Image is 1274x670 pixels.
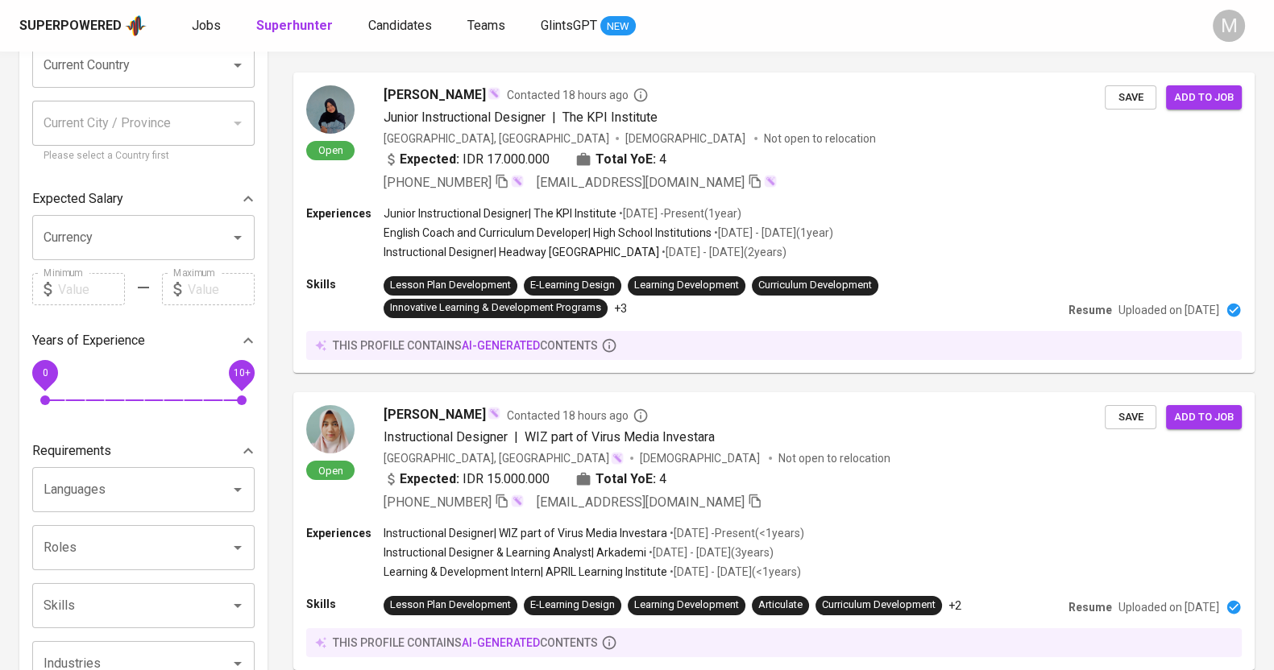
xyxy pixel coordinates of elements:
div: Superpowered [19,17,122,35]
p: Skills [306,276,384,292]
button: Open [226,226,249,249]
span: | [552,108,556,127]
span: GlintsGPT [541,18,597,33]
span: [PERSON_NAME] [384,405,486,424]
input: Value [58,273,125,305]
div: [GEOGRAPHIC_DATA], [GEOGRAPHIC_DATA] [384,130,609,147]
span: WIZ part of Virus Media Investara [525,429,715,445]
p: Uploaded on [DATE] [1118,599,1219,615]
span: Junior Instructional Designer [384,110,546,125]
p: Experiences [306,525,384,541]
b: Superhunter [256,18,333,33]
img: magic_wand.svg [488,407,500,420]
p: • [DATE] - [DATE] ( 1 year ) [712,225,833,241]
p: • [DATE] - Present ( 1 year ) [616,205,741,221]
button: Save [1105,405,1156,430]
span: Jobs [192,18,221,33]
button: Save [1105,85,1156,110]
svg: By Batam recruiter [633,407,649,424]
p: Experiences [306,205,384,221]
b: Total YoE: [596,150,656,169]
p: Years of Experience [32,331,145,350]
span: Add to job [1174,89,1234,107]
a: Superpoweredapp logo [19,14,147,38]
p: Learning & Development Intern | APRIL Learning Institute [384,564,667,580]
button: Add to job [1166,85,1242,110]
p: Requirements [32,441,111,461]
span: NEW [600,19,636,35]
svg: By Batam recruiter [633,87,649,103]
p: Instructional Designer & Learning Analyst | Arkademi [384,544,646,560]
button: Open [226,594,249,617]
div: E-Learning Design [530,598,615,613]
span: [PHONE_NUMBER] [384,494,492,510]
span: 4 [659,469,666,489]
div: Curriculum Development [822,598,936,613]
div: IDR 15.000.000 [384,469,550,489]
button: Open [226,536,249,559]
img: app logo [125,14,147,38]
span: Contacted 18 hours ago [507,407,649,424]
p: this profile contains contents [333,337,598,354]
a: Open[PERSON_NAME]Contacted 18 hours agoInstructional Designer|WIZ part of Virus Media Investara[G... [293,392,1255,670]
span: | [514,428,518,447]
p: Resume [1069,302,1112,318]
span: [PHONE_NUMBER] [384,175,492,190]
span: Save [1113,408,1148,427]
span: [EMAIL_ADDRESS][DOMAIN_NAME] [537,175,745,190]
span: Candidates [368,18,432,33]
p: +3 [614,300,627,316]
div: Learning Development [634,278,739,293]
span: [DEMOGRAPHIC_DATA] [625,130,748,147]
span: [PERSON_NAME] [384,85,486,105]
p: Uploaded on [DATE] [1118,302,1219,318]
button: Open [226,54,249,77]
b: Expected: [400,469,459,489]
p: Resume [1069,599,1112,615]
img: magic_wand.svg [511,175,524,188]
p: Skills [306,596,384,612]
b: Total YoE: [596,469,656,489]
span: Teams [467,18,505,33]
div: E-Learning Design [530,278,615,293]
span: Save [1113,89,1148,107]
div: [GEOGRAPHIC_DATA], [GEOGRAPHIC_DATA] [384,450,624,466]
span: AI-generated [462,636,540,649]
a: GlintsGPT NEW [541,16,636,36]
p: Not open to relocation [778,450,890,466]
div: Articulate [758,598,803,613]
p: • [DATE] - [DATE] ( <1 years ) [667,564,801,580]
a: Candidates [368,16,435,36]
div: Lesson Plan Development [390,278,511,293]
img: magic_wand.svg [764,175,777,188]
span: [DEMOGRAPHIC_DATA] [640,450,762,466]
p: • [DATE] - [DATE] ( 2 years ) [659,244,786,260]
a: Teams [467,16,508,36]
div: Lesson Plan Development [390,598,511,613]
img: 8903e88ab63afa6c210c59ac230891f9.jpg [306,405,355,453]
img: magic_wand.svg [511,494,524,507]
span: [EMAIL_ADDRESS][DOMAIN_NAME] [537,494,745,510]
a: Superhunter [256,16,336,36]
span: Contacted 18 hours ago [507,87,649,103]
div: Innovative Learning & Development Programs [390,300,601,316]
div: Requirements [32,435,255,467]
div: Years of Experience [32,325,255,357]
p: • [DATE] - [DATE] ( 3 years ) [646,544,774,560]
p: • [DATE] - Present ( <1 years ) [667,525,804,541]
p: Expected Salary [32,189,123,209]
span: 4 [659,150,666,169]
p: Please select a Country first [44,148,243,164]
span: The KPI Institute [562,110,658,125]
button: Open [226,478,249,501]
p: English Coach and Curriculum Developer | High School Institutions [384,225,712,241]
p: Instructional Designer | WIZ part of Virus Media Investara [384,525,667,541]
b: Expected: [400,150,459,169]
a: Jobs [192,16,224,36]
button: Add to job [1166,405,1242,430]
img: magic_wand.svg [611,452,624,465]
img: f4e53c1f713470500efd103f1700b408.jpg [306,85,355,134]
img: magic_wand.svg [488,87,500,100]
div: Expected Salary [32,183,255,215]
a: Open[PERSON_NAME]Contacted 18 hours agoJunior Instructional Designer|The KPI Institute[GEOGRAPHIC... [293,72,1255,373]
